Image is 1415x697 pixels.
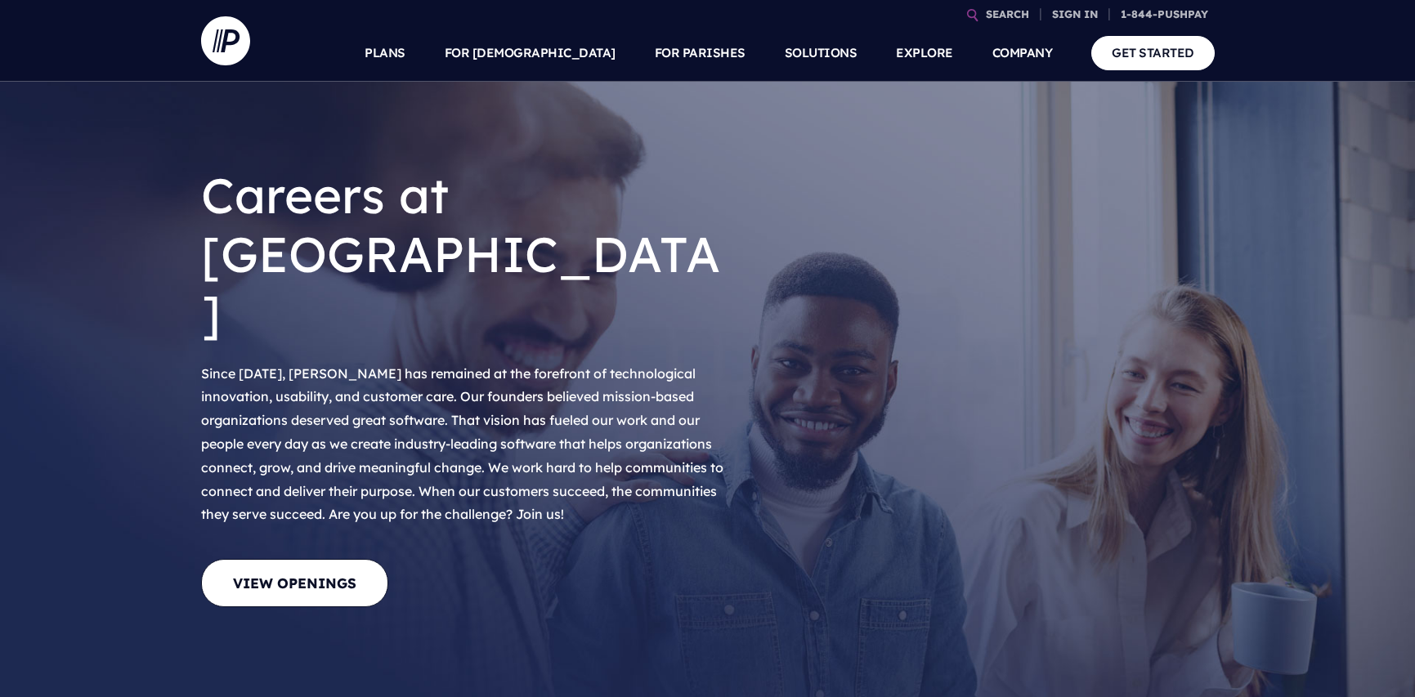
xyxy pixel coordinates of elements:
a: COMPANY [992,25,1053,82]
a: FOR [DEMOGRAPHIC_DATA] [445,25,616,82]
span: Since [DATE], [PERSON_NAME] has remained at the forefront of technological innovation, usability,... [201,365,723,523]
h1: Careers at [GEOGRAPHIC_DATA] [201,153,732,355]
a: SOLUTIONS [785,25,858,82]
a: PLANS [365,25,405,82]
a: GET STARTED [1091,36,1215,69]
a: View Openings [201,559,388,607]
a: EXPLORE [896,25,953,82]
a: FOR PARISHES [655,25,746,82]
